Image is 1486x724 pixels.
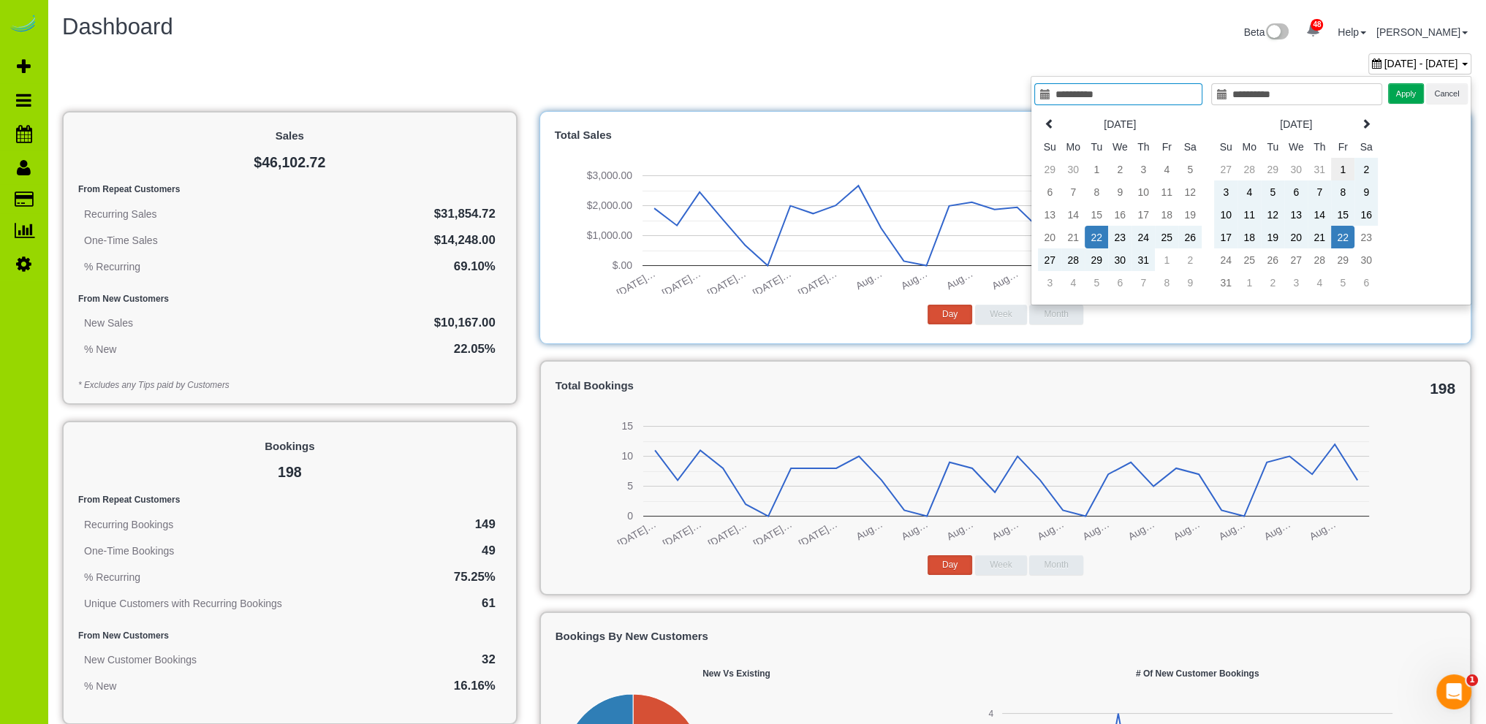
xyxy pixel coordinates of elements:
td: 22.05% [270,336,501,362]
td: 4 [1308,271,1331,294]
td: 149 [415,511,501,538]
text: 4 [989,709,994,719]
td: 9 [1354,180,1378,203]
button: Apply [1388,83,1425,104]
td: 8 [1085,180,1108,203]
td: 20 [1038,226,1061,248]
a: 48 [1299,15,1327,47]
td: 11 [1237,203,1261,226]
button: Day [928,555,972,575]
td: New Sales [78,310,270,336]
h5: From Repeat Customers [78,495,501,505]
button: Week [975,555,1026,575]
td: 14 [1061,203,1085,226]
td: % Recurring [78,564,415,590]
span: 198 [1430,380,1455,397]
td: 25 [1237,248,1261,271]
td: 75.25% [415,564,501,590]
td: 4 [1061,271,1085,294]
svg: A chart. [556,398,1456,544]
td: 16 [1354,203,1378,226]
td: 4 [1237,180,1261,203]
td: 6 [1354,271,1378,294]
td: 6 [1284,180,1308,203]
td: 27 [1214,158,1237,180]
h4: Bookings [78,441,501,453]
text: 15 [621,420,633,432]
td: 2 [1108,158,1131,180]
em: * Excludes any Tips paid by Customers [78,380,230,390]
th: We [1284,135,1308,158]
td: 28 [1308,248,1331,271]
td: 30 [1284,158,1308,180]
td: 13 [1284,203,1308,226]
th: Tu [1261,135,1284,158]
td: 9 [1178,271,1202,294]
a: Help [1338,26,1366,38]
td: 5 [1178,158,1202,180]
td: 29 [1261,158,1284,180]
td: 7 [1131,271,1155,294]
th: Su [1214,135,1237,158]
td: 28 [1237,158,1261,180]
td: 17 [1214,226,1237,248]
td: 15 [1331,203,1354,226]
td: 6 [1038,180,1061,203]
th: Sa [1354,135,1378,158]
td: 21 [1061,226,1085,248]
td: 5 [1331,271,1354,294]
button: Day [928,305,972,324]
td: 24 [1131,226,1155,248]
td: 31 [1131,248,1155,271]
td: 1 [1085,158,1108,180]
td: 5 [1261,180,1284,203]
td: 1 [1237,271,1261,294]
td: 2 [1178,248,1202,271]
h2: $46,102.72 [78,155,501,171]
th: [DATE] [1237,113,1354,135]
td: 15 [1085,203,1108,226]
text: $.00 [612,259,632,271]
h5: New vs Existing [556,669,918,679]
td: 30 [1354,248,1378,271]
td: 5 [1085,271,1108,294]
th: Sa [1178,135,1202,158]
text: 0 [627,510,633,522]
td: 12 [1178,180,1202,203]
h4: Total Sales [555,129,1456,142]
td: 21 [1308,226,1331,248]
td: 30 [1061,158,1085,180]
td: 3 [1284,271,1308,294]
img: New interface [1265,23,1289,42]
td: 17 [1131,203,1155,226]
td: 8 [1331,180,1354,203]
td: 28 [1061,248,1085,271]
button: Week [975,305,1026,324]
text: $1,000.00 [586,229,632,241]
h5: From New Customers [78,294,501,304]
h5: # of New Customer Bookings [939,669,1455,679]
td: 29 [1331,248,1354,271]
td: 27 [1038,248,1061,271]
td: 13 [1038,203,1061,226]
td: 7 [1061,180,1085,203]
td: 16.16% [374,673,501,699]
th: Th [1308,135,1331,158]
th: We [1108,135,1131,158]
td: 7 [1308,180,1331,203]
h4: Total Bookings [556,380,1455,392]
td: 3 [1038,271,1061,294]
td: 49 [415,538,501,564]
span: 48 [1311,19,1323,31]
td: 10 [1131,180,1155,203]
td: 18 [1237,226,1261,248]
td: $31,854.72 [306,201,501,227]
td: 3 [1214,180,1237,203]
td: New Customer Bookings [78,647,374,673]
th: Mo [1061,135,1085,158]
td: 8 [1155,271,1178,294]
td: 16 [1108,203,1131,226]
td: 19 [1261,226,1284,248]
td: 4 [1155,158,1178,180]
td: 25 [1155,226,1178,248]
